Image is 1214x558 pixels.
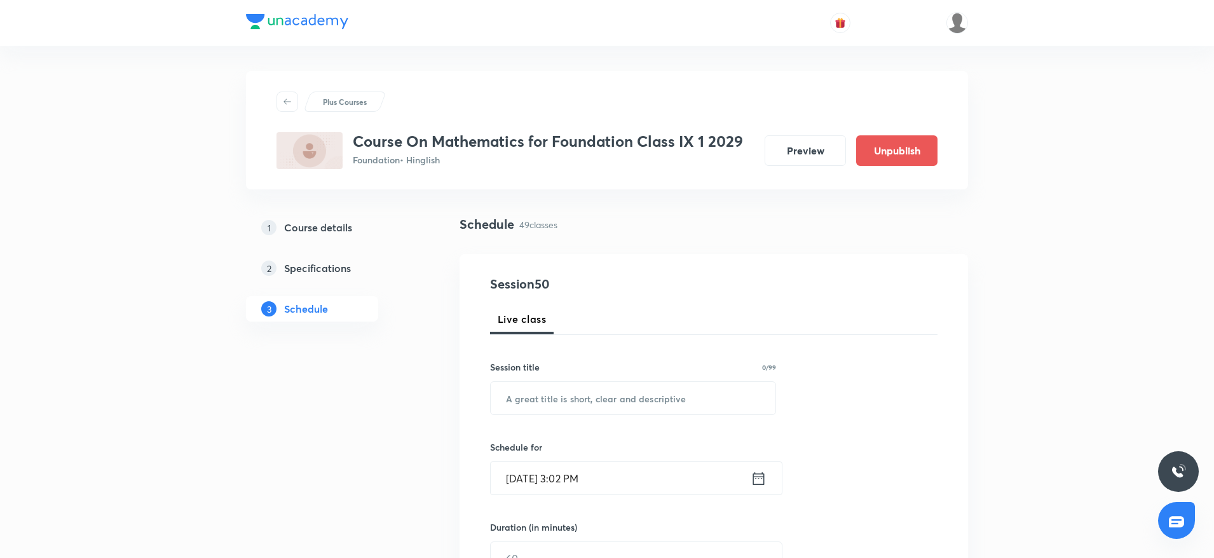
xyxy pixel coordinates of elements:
[490,521,577,534] h6: Duration (in minutes)
[856,135,938,166] button: Unpublish
[284,220,352,235] h5: Course details
[323,96,367,107] p: Plus Courses
[946,12,968,34] img: Shivank
[1171,464,1186,479] img: ttu
[284,301,328,316] h5: Schedule
[246,14,348,32] a: Company Logo
[246,255,419,281] a: 2Specifications
[246,215,419,240] a: 1Course details
[261,301,276,316] p: 3
[762,364,776,371] p: 0/99
[276,132,343,169] img: 6F533029-2CAA-4FBB-A223-F93A39294400_plus.png
[490,360,540,374] h6: Session title
[261,220,276,235] p: 1
[261,261,276,276] p: 2
[830,13,850,33] button: avatar
[490,440,776,454] h6: Schedule for
[353,132,743,151] h3: Course On Mathematics for Foundation Class IX 1 2029
[353,153,743,167] p: Foundation • Hinglish
[519,218,557,231] p: 49 classes
[491,382,775,414] input: A great title is short, clear and descriptive
[246,14,348,29] img: Company Logo
[490,275,722,294] h4: Session 50
[284,261,351,276] h5: Specifications
[460,215,514,234] h4: Schedule
[835,17,846,29] img: avatar
[498,311,546,327] span: Live class
[765,135,846,166] button: Preview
